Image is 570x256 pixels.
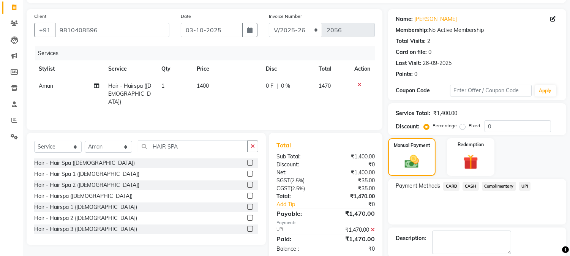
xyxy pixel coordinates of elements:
div: Hair - Hairspa 2 ([DEMOGRAPHIC_DATA]) [34,214,137,222]
button: Apply [535,85,556,96]
div: Hair - Hair Spa 2 ([DEMOGRAPHIC_DATA]) [34,181,139,189]
span: 1400 [197,82,209,89]
label: Date [181,13,191,20]
div: Net: [271,169,326,177]
span: CGST [276,185,291,192]
th: Qty [157,60,192,77]
div: 0 [414,70,417,78]
div: Hair - Hairspa ([DEMOGRAPHIC_DATA]) [34,192,133,200]
span: Complimentary [482,182,516,191]
input: Search by Name/Mobile/Email/Code [55,23,169,37]
div: 0 [428,48,431,56]
th: Action [350,60,375,77]
a: Add Tip [271,201,335,209]
button: +91 [34,23,55,37]
div: Discount: [271,161,326,169]
input: Enter Offer / Coupon Code [450,85,531,96]
th: Price [192,60,261,77]
div: Discount: [396,123,419,131]
th: Service [104,60,157,77]
div: Payments [276,220,375,226]
a: [PERSON_NAME] [414,15,457,23]
div: Balance : [271,245,326,253]
span: Payment Methods [396,182,440,190]
img: _gift.svg [459,153,483,171]
label: Redemption [458,141,484,148]
span: UPI [519,182,531,191]
div: Sub Total: [271,153,326,161]
img: _cash.svg [400,153,423,170]
span: Total [276,141,294,149]
div: ( ) [271,185,326,193]
div: ₹1,400.00 [326,153,381,161]
div: ₹1,470.00 [326,226,381,234]
div: 26-09-2025 [423,59,452,67]
span: | [276,82,278,90]
div: ₹1,400.00 [433,109,457,117]
label: Percentage [433,122,457,129]
div: Card on file: [396,48,427,56]
div: ₹0 [335,201,381,209]
th: Total [314,60,350,77]
span: 0 % [281,82,290,90]
label: Client [34,13,46,20]
div: Payable: [271,209,326,218]
div: Total Visits: [396,37,426,45]
div: ₹0 [326,161,381,169]
div: Hair - Hairspa 1 ([DEMOGRAPHIC_DATA]) [34,203,137,211]
div: ₹1,400.00 [326,169,381,177]
th: Stylist [34,60,104,77]
span: 0 F [266,82,273,90]
span: 1 [161,82,164,89]
div: Hair - Hair Spa ([DEMOGRAPHIC_DATA]) [34,159,135,167]
span: Hair - Hairspa ([DEMOGRAPHIC_DATA]) [108,82,151,105]
span: 1470 [319,82,331,89]
span: CARD [443,182,459,191]
div: Points: [396,70,413,78]
div: Coupon Code [396,87,450,95]
span: Aman [39,82,53,89]
label: Invoice Number [269,13,302,20]
div: Membership: [396,26,429,34]
th: Disc [261,60,314,77]
label: Fixed [469,122,480,129]
div: ₹35.00 [326,185,381,193]
div: 2 [427,37,430,45]
div: Service Total: [396,109,430,117]
label: Manual Payment [394,142,430,149]
span: 2.5% [292,185,303,191]
div: ( ) [271,177,326,185]
div: ₹1,470.00 [326,234,381,243]
div: No Active Membership [396,26,559,34]
div: Last Visit: [396,59,421,67]
input: Search or Scan [138,141,248,152]
div: ₹1,470.00 [326,193,381,201]
div: Hair - Hairspa 3 ([DEMOGRAPHIC_DATA]) [34,225,137,233]
div: ₹0 [326,245,381,253]
span: 2.5% [292,177,303,183]
div: Hair - Hair Spa 1 ([DEMOGRAPHIC_DATA]) [34,170,139,178]
div: Description: [396,234,426,242]
div: Services [35,46,381,60]
div: UPI [271,226,326,234]
div: ₹1,470.00 [326,209,381,218]
span: SGST [276,177,290,184]
span: CASH [463,182,479,191]
div: Total: [271,193,326,201]
div: ₹35.00 [326,177,381,185]
div: Name: [396,15,413,23]
div: Paid: [271,234,326,243]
